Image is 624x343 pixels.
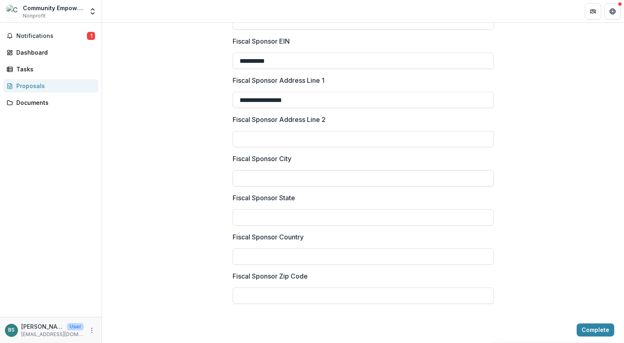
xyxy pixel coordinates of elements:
[3,96,98,109] a: Documents
[233,271,308,281] p: Fiscal Sponsor Zip Code
[3,46,98,59] a: Dashboard
[67,323,84,330] p: User
[16,65,92,73] div: Tasks
[16,82,92,90] div: Proposals
[87,3,98,20] button: Open entity switcher
[16,98,92,107] div: Documents
[233,115,326,124] p: Fiscal Sponsor Address Line 2
[23,4,84,12] div: Community Empowerment Group of [GEOGRAPHIC_DATA]
[21,331,84,338] p: [EMAIL_ADDRESS][DOMAIN_NAME]
[233,232,304,242] p: Fiscal Sponsor Country
[233,36,290,46] p: Fiscal Sponsor EIN
[87,325,97,335] button: More
[3,62,98,76] a: Tasks
[8,328,15,333] div: Byheijja Sabree
[16,48,92,57] div: Dashboard
[23,12,46,20] span: Nonprofit
[21,322,64,331] p: [PERSON_NAME]
[233,193,295,203] p: Fiscal Sponsor State
[7,5,20,18] img: Community Empowerment Group of NJ
[585,3,601,20] button: Partners
[87,32,95,40] span: 1
[3,79,98,93] a: Proposals
[3,29,98,42] button: Notifications1
[233,75,324,85] p: Fiscal Sponsor Address Line 1
[577,323,614,336] button: Complete
[16,33,87,40] span: Notifications
[604,3,621,20] button: Get Help
[233,154,291,164] p: Fiscal Sponsor City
